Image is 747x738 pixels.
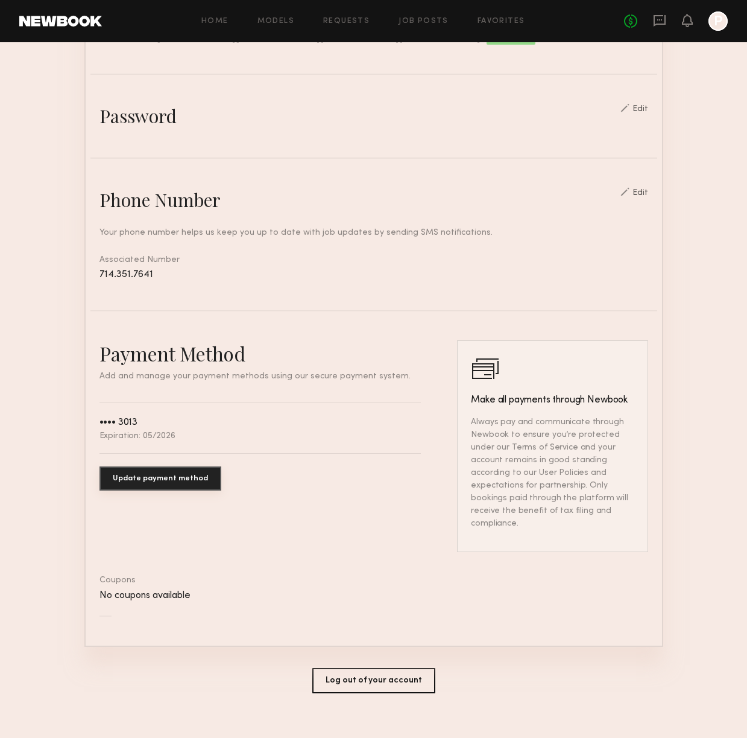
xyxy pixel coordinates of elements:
[478,17,525,25] a: Favorites
[99,591,648,601] div: No coupons available
[632,105,648,113] div: Edit
[99,340,421,366] h2: Payment Method
[99,253,648,281] div: Associated Number
[632,189,648,197] div: Edit
[99,226,648,239] div: Your phone number helps us keep you up to date with job updates by sending SMS notifications.
[99,466,221,491] button: Update payment method
[99,418,138,428] div: •••• 3013
[201,17,229,25] a: Home
[99,188,221,212] div: Phone Number
[99,372,421,381] p: Add and manage your payment methods using our secure payment system.
[323,17,370,25] a: Requests
[99,270,153,279] span: 714.351.7641
[257,17,294,25] a: Models
[471,416,634,530] p: Always pay and communicate through Newbook to ensure you’re protected under our Terms of Service ...
[708,11,728,31] a: P
[99,432,175,441] div: Expiration: 05/2026
[99,576,648,585] div: Coupons
[399,17,449,25] a: Job Posts
[312,668,435,693] button: Log out of your account
[471,393,634,407] h3: Make all payments through Newbook
[99,104,177,128] div: Password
